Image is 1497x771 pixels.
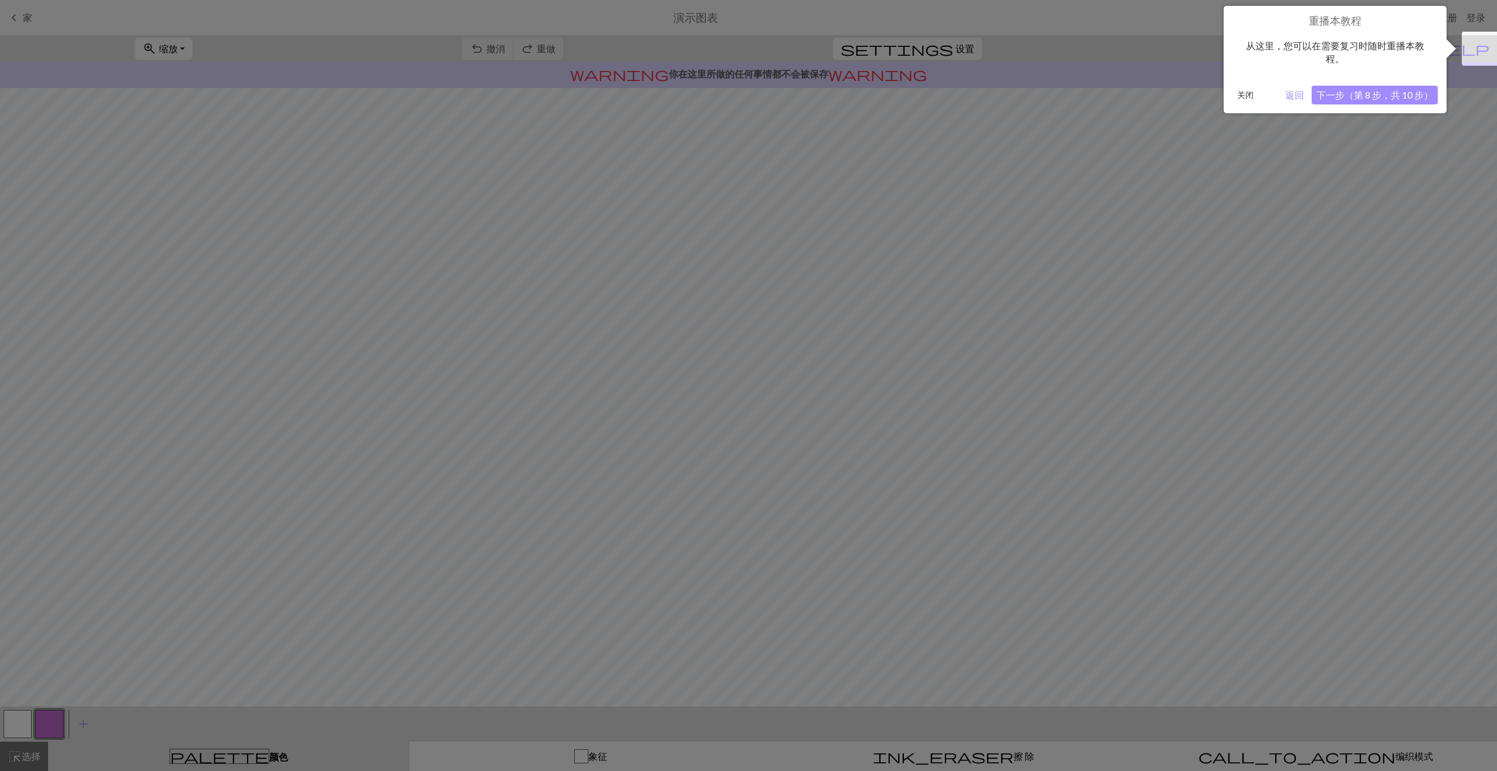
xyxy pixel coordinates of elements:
h1: 重播本教程 [1232,15,1438,28]
button: 关闭 [1232,86,1258,104]
div: 从这里，您可以在需要复习时随时重播本教程。 [1232,28,1438,77]
button: 返回 [1281,86,1309,104]
button: 下一步（第 8 步，共 10 步） [1312,86,1438,104]
div: 重播本教程 [1224,6,1447,113]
